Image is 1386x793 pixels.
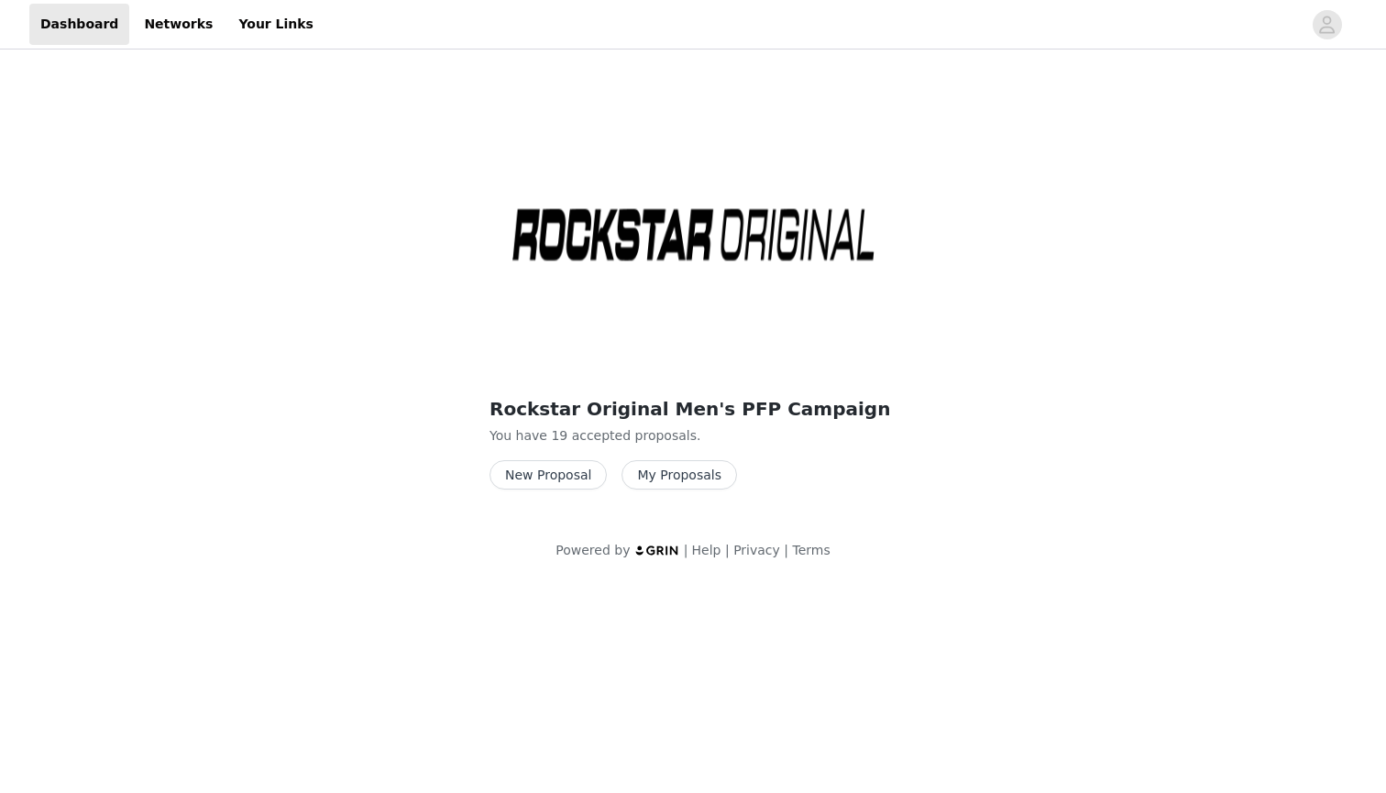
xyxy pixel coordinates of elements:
[489,75,896,380] img: Rockstar Original
[1318,10,1336,39] div: avatar
[792,543,830,557] a: Terms
[690,428,697,443] span: s
[684,543,688,557] span: |
[227,4,324,45] a: Your Links
[489,460,607,490] button: New Proposal
[733,543,780,557] a: Privacy
[29,4,129,45] a: Dashboard
[725,543,730,557] span: |
[489,426,896,446] p: You have 19 accepted proposal .
[555,543,630,557] span: Powered by
[692,543,721,557] a: Help
[784,543,788,557] span: |
[634,545,680,556] img: logo
[621,460,737,490] button: My Proposals
[133,4,224,45] a: Networks
[489,395,896,423] h2: Rockstar Original Men's PFP Campaign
